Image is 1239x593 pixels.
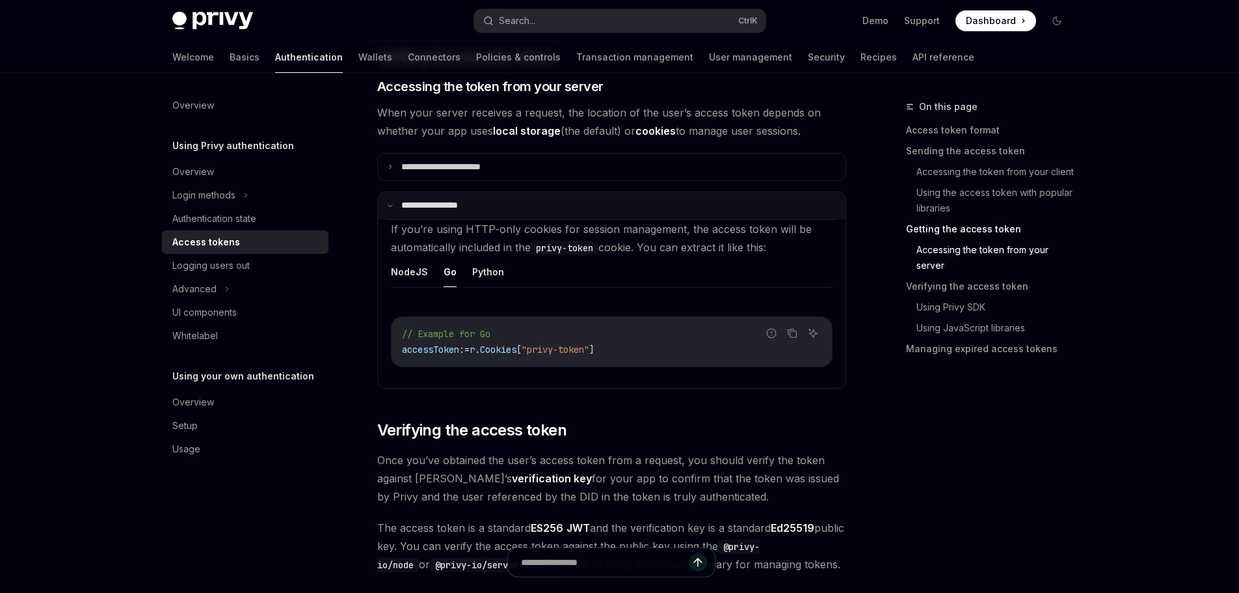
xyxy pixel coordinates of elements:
[377,420,566,441] span: Verifying the access token
[162,414,328,437] a: Setup
[906,219,1078,240] a: Getting the access token
[172,234,240,250] div: Access tokens
[566,521,590,535] a: JWT
[172,328,218,344] div: Whitelabel
[521,548,689,577] input: Ask a question...
[860,42,897,73] a: Recipes
[1046,10,1067,31] button: Toggle dark mode
[763,325,780,342] button: Report incorrect code
[172,281,217,297] div: Advanced
[472,256,504,287] button: Python
[919,99,978,115] span: On this page
[576,42,693,73] a: Transaction management
[172,394,214,410] div: Overview
[499,13,535,29] div: Search...
[172,368,314,384] h5: Using your own authentication
[531,241,598,255] code: privy-token
[966,14,1016,27] span: Dashboard
[784,325,801,342] button: Copy the contents from the code block
[459,344,470,355] span: :=
[906,182,1078,219] a: Using the access token with popular libraries
[913,42,974,73] a: API reference
[709,42,792,73] a: User management
[955,10,1036,31] a: Dashboard
[162,184,328,207] button: Login methods
[808,42,845,73] a: Security
[906,240,1078,276] a: Accessing the token from your server
[402,328,490,340] span: // Example for Go
[408,42,460,73] a: Connectors
[906,141,1078,161] a: Sending the access token
[904,14,940,27] a: Support
[738,16,758,26] span: Ctrl K
[162,160,328,184] a: Overview
[162,230,328,254] a: Access tokens
[172,42,214,73] a: Welcome
[531,521,563,535] a: ES256
[162,324,328,348] a: Whitelabel
[162,207,328,230] a: Authentication state
[906,318,1078,338] a: Using JavaScript libraries
[230,42,260,73] a: Basics
[162,254,328,277] a: Logging users out
[162,437,328,461] a: Usage
[172,441,200,457] div: Usage
[589,344,594,355] span: ]
[444,256,457,287] button: Go
[522,344,589,355] span: "privy-token"
[391,256,428,287] button: NodeJS
[516,344,522,355] span: [
[689,553,707,572] button: Send message
[512,472,592,485] strong: verification key
[402,344,459,355] span: accessToken
[172,418,198,434] div: Setup
[906,297,1078,318] a: Using Privy SDK
[172,98,214,113] div: Overview
[377,103,846,140] span: When your server receives a request, the location of the user’s access token depends on whether y...
[377,519,846,573] span: The access token is a standard and the verification key is a standard public key. You can verify ...
[275,42,343,73] a: Authentication
[906,276,1078,297] a: Verifying the access token
[906,120,1078,141] a: Access token format
[805,325,821,342] button: Ask AI
[493,124,561,137] strong: local storage
[162,301,328,324] a: UI components
[162,277,328,301] button: Advanced
[862,14,888,27] a: Demo
[476,42,561,73] a: Policies & controls
[358,42,392,73] a: Wallets
[377,77,604,96] span: Accessing the token from your server
[906,161,1078,182] a: Accessing the token from your client
[480,344,516,355] span: Cookies
[470,344,475,355] span: r
[162,94,328,117] a: Overview
[635,124,676,137] strong: cookies
[474,9,766,33] button: Search...CtrlK
[906,338,1078,359] a: Managing expired access tokens
[172,138,294,154] h5: Using Privy authentication
[771,521,814,535] a: Ed25519
[172,258,250,273] div: Logging users out
[172,12,253,30] img: dark logo
[172,305,237,320] div: UI components
[162,391,328,414] a: Overview
[172,164,214,180] div: Overview
[172,187,235,203] div: Login methods
[391,223,812,254] span: If you’re using HTTP-only cookies for session management, the access token will be automatically ...
[475,344,480,355] span: .
[377,451,846,506] span: Once you’ve obtained the user’s access token from a request, you should verify the token against ...
[172,211,256,227] div: Authentication state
